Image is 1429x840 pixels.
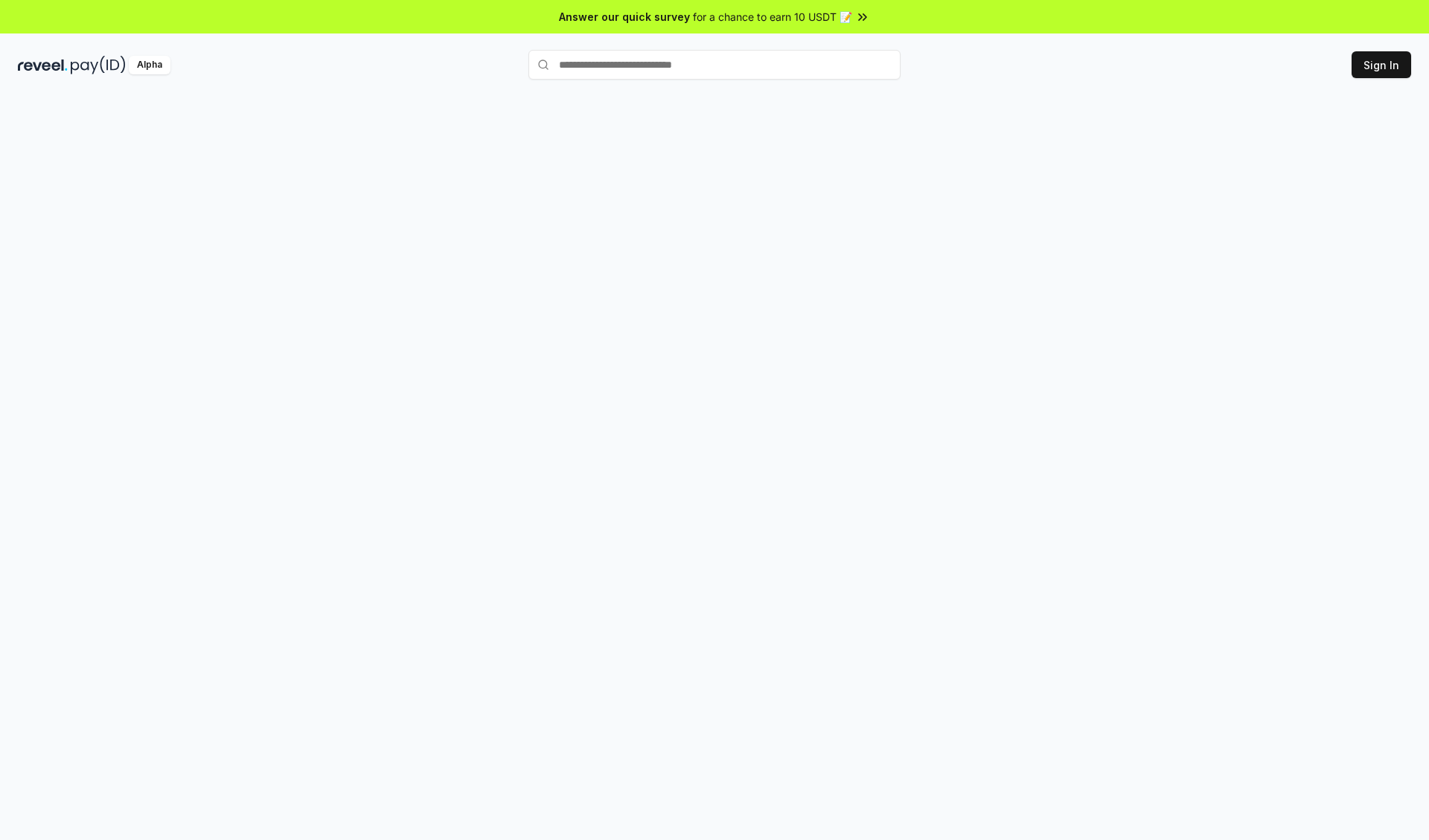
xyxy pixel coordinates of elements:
span: Answer our quick survey [559,9,690,25]
img: reveel_dark [18,56,68,74]
img: pay_id [71,56,126,74]
div: Alpha [129,56,170,74]
span: for a chance to earn 10 USDT 📝 [693,9,852,25]
button: Sign In [1352,51,1411,78]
